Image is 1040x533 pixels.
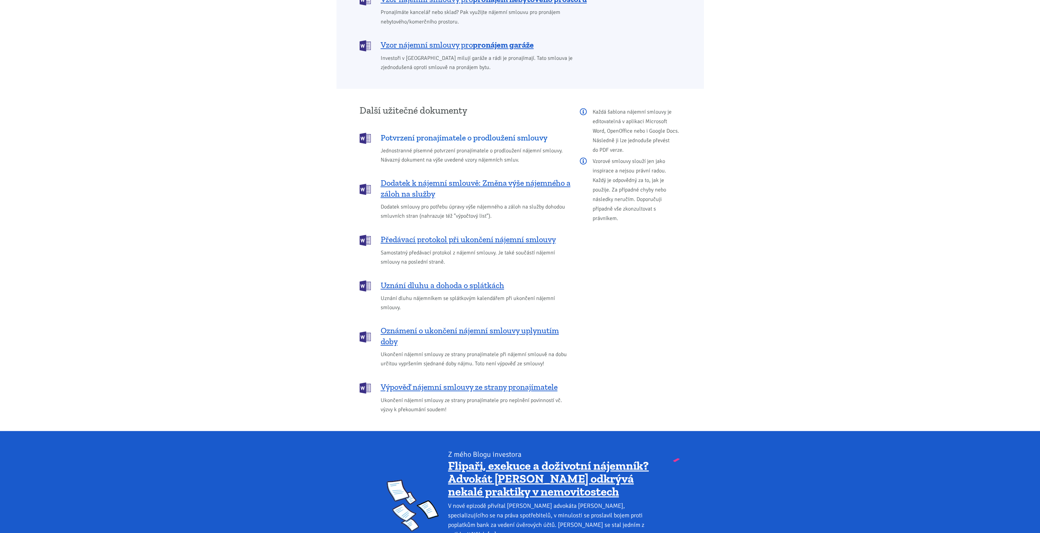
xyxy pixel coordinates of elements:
[360,325,571,347] a: Oznámení o ukončení nájemní smlouvy uplynutím doby
[381,178,571,199] span: Dodatek k nájemní smlouvě: Změna výše nájemného a záloh na služby
[381,39,534,50] span: Vzor nájemní smlouvy pro
[381,132,547,143] span: Potvrzení pronajímatele o prodloužení smlouvy
[360,40,371,51] img: DOCX (Word)
[360,331,371,343] img: DOCX (Word)
[381,202,571,221] span: Dodatek smlouvy pro potřebu úpravy výše nájemného a záloh na služby dohodou smluvních stran (nahr...
[360,280,571,291] a: Uznání dluhu a dohoda o splátkách
[580,156,681,223] p: Vzorové smlouvy slouží jen jako inspirace a nejsou právní radou. Každý je odpovědný za to, jak je...
[381,325,571,347] span: Oznámení o ukončení nájemní smlouvy uplynutím doby
[580,107,681,155] p: Každá šablona nájemní smlouvy je editovatelná v aplikaci Microsoft Word, OpenOffice nebo i Google...
[360,382,371,394] img: DOCX (Word)
[360,184,371,195] img: DOCX (Word)
[360,178,571,199] a: Dodatek k nájemní smlouvě: Změna výše nájemného a záloh na služby
[381,248,571,267] span: Samostatný předávací protokol z nájemní smlouvy. Je také součástí nájemní smlouvy na poslední str...
[381,8,598,26] span: Pronajímáte kancelář nebo sklad? Pak využijte nájemní smlouvu pro pronájem nebytového/komerčního ...
[381,294,571,312] span: Uznání dluhu nájemníkem se splátkovým kalendářem při ukončení nájemní smlouvy.
[381,280,504,291] span: Uznání dluhu a dohoda o splátkách
[381,350,571,368] span: Ukončení nájemní smlouvy ze strany pronajímatele při nájemní smlouvě na dobu určitou vypršením sj...
[381,396,571,414] span: Ukončení nájemní smlouvy ze strany pronajímatele pro neplnění povinností vč. výzvy k překoumání s...
[473,40,534,50] b: pronájem garáže
[360,234,571,245] a: Předávací protokol při ukončení nájemní smlouvy
[381,382,558,393] span: Výpověď nájemní smlouvy ze strany pronajímatele
[360,280,371,292] img: DOCX (Word)
[448,450,653,459] div: Z mého Blogu investora
[360,39,598,51] a: Vzor nájemní smlouvy propronájem garáže
[360,382,571,393] a: Výpověď nájemní smlouvy ze strany pronajímatele
[360,235,371,246] img: DOCX (Word)
[360,132,571,143] a: Potvrzení pronajímatele o prodloužení smlouvy
[381,146,571,165] span: Jednostranné písemné potvrzení pronajímatele o prodloužení nájemní smlouvy. Návazný dokument na v...
[360,133,371,144] img: DOCX (Word)
[360,105,571,116] h3: Další užitečné dokumenty
[448,459,649,499] a: Flipaři, exekuce a doživotní nájemník? Advokát [PERSON_NAME] odkrývá nekalé praktiky v nemovitostech
[381,54,598,72] span: Investoři v [GEOGRAPHIC_DATA] milují garáže a rádi je pronajímají. Tato smlouva je zjednodušená o...
[381,234,556,245] span: Předávací protokol při ukončení nájemní smlouvy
